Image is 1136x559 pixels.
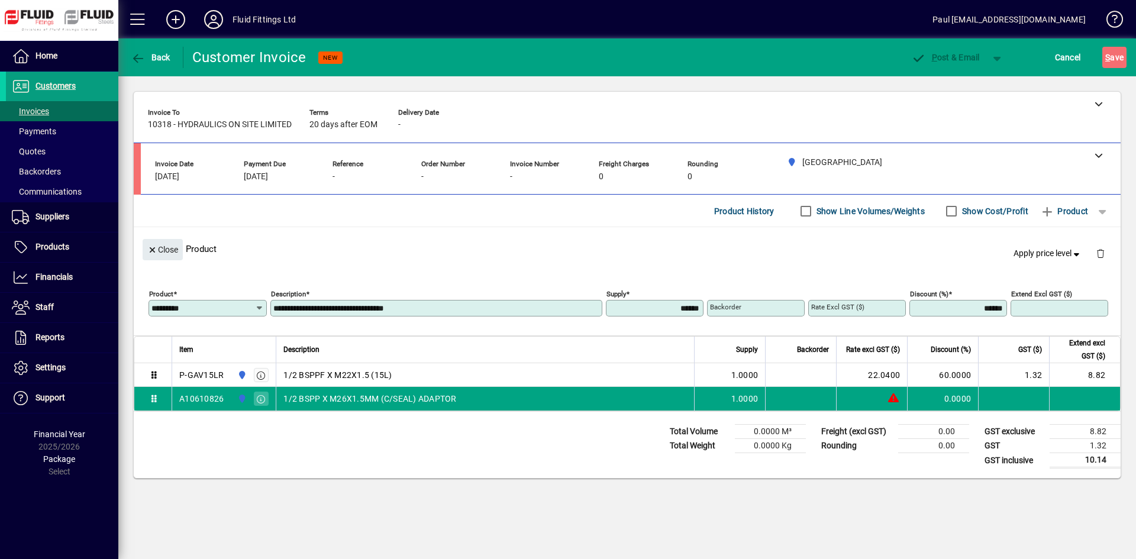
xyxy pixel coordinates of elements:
[283,343,319,356] span: Description
[736,343,758,356] span: Supply
[910,290,948,298] mat-label: Discount (%)
[735,425,806,439] td: 0.0000 M³
[271,290,306,298] mat-label: Description
[234,392,248,405] span: AUCKLAND
[979,425,1050,439] td: GST exclusive
[1086,239,1115,267] button: Delete
[134,227,1121,270] div: Product
[43,454,75,464] span: Package
[664,439,735,453] td: Total Weight
[148,120,292,130] span: 10318 - HYDRAULICS ON SITE LIMITED
[1050,439,1121,453] td: 1.32
[179,369,224,381] div: P-GAV15LR
[714,202,774,221] span: Product History
[731,369,759,381] span: 1.0000
[35,393,65,402] span: Support
[6,383,118,413] a: Support
[6,141,118,161] a: Quotes
[510,172,512,182] span: -
[192,48,306,67] div: Customer Invoice
[710,303,741,311] mat-label: Backorder
[911,53,980,62] span: ost & Email
[35,51,57,60] span: Home
[898,425,969,439] td: 0.00
[1086,248,1115,259] app-page-header-button: Delete
[905,47,986,68] button: Post & Email
[1055,48,1081,67] span: Cancel
[1011,290,1072,298] mat-label: Extend excl GST ($)
[932,53,937,62] span: P
[6,323,118,353] a: Reports
[6,202,118,232] a: Suppliers
[6,263,118,292] a: Financials
[1105,53,1110,62] span: S
[35,242,69,251] span: Products
[815,439,898,453] td: Rounding
[35,363,66,372] span: Settings
[735,439,806,453] td: 0.0000 Kg
[898,439,969,453] td: 0.00
[12,167,61,176] span: Backorders
[12,187,82,196] span: Communications
[6,121,118,141] a: Payments
[6,353,118,383] a: Settings
[6,232,118,262] a: Products
[140,244,186,254] app-page-header-button: Close
[1102,47,1127,68] button: Save
[709,201,779,222] button: Product History
[149,290,173,298] mat-label: Product
[814,205,925,217] label: Show Line Volumes/Weights
[1098,2,1121,41] a: Knowledge Base
[1057,337,1105,363] span: Extend excl GST ($)
[844,369,900,381] div: 22.0400
[6,161,118,182] a: Backorders
[1040,202,1088,221] span: Product
[979,439,1050,453] td: GST
[811,303,864,311] mat-label: Rate excl GST ($)
[1105,48,1124,67] span: ave
[1052,47,1084,68] button: Cancel
[398,120,401,130] span: -
[179,343,193,356] span: Item
[1049,363,1120,387] td: 8.82
[179,393,224,405] div: A10610826
[1034,201,1094,222] button: Product
[35,81,76,91] span: Customers
[907,387,978,411] td: 0.0000
[815,425,898,439] td: Freight (excl GST)
[35,302,54,312] span: Staff
[1014,247,1082,260] span: Apply price level
[688,172,692,182] span: 0
[979,453,1050,468] td: GST inclusive
[155,172,179,182] span: [DATE]
[309,120,377,130] span: 20 days after EOM
[6,101,118,121] a: Invoices
[157,9,195,30] button: Add
[907,363,978,387] td: 60.0000
[147,240,178,260] span: Close
[12,127,56,136] span: Payments
[131,53,170,62] span: Back
[931,343,971,356] span: Discount (%)
[846,343,900,356] span: Rate excl GST ($)
[6,182,118,202] a: Communications
[195,9,233,30] button: Profile
[1018,343,1042,356] span: GST ($)
[128,47,173,68] button: Back
[606,290,626,298] mat-label: Supply
[35,212,69,221] span: Suppliers
[599,172,603,182] span: 0
[143,239,183,260] button: Close
[797,343,829,356] span: Backorder
[1050,425,1121,439] td: 8.82
[731,393,759,405] span: 1.0000
[234,369,248,382] span: AUCKLAND
[12,106,49,116] span: Invoices
[323,54,338,62] span: NEW
[244,172,268,182] span: [DATE]
[118,47,183,68] app-page-header-button: Back
[12,147,46,156] span: Quotes
[6,293,118,322] a: Staff
[34,429,85,439] span: Financial Year
[35,332,64,342] span: Reports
